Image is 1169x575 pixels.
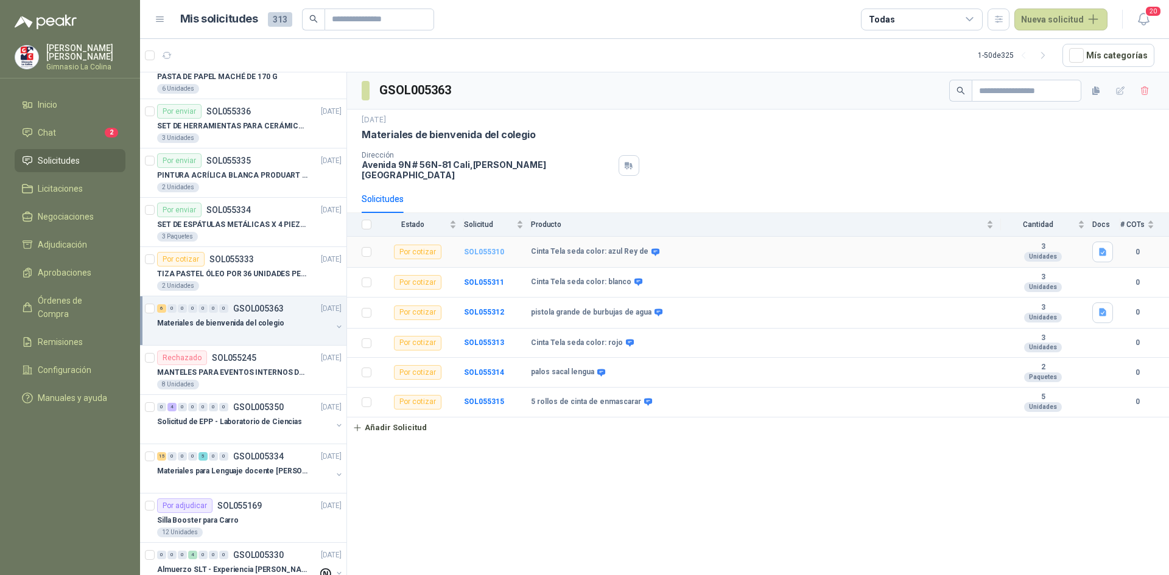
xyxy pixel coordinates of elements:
[531,220,984,229] span: Producto
[157,301,344,340] a: 6 0 0 0 0 0 0 GSOL005363[DATE] Materiales de bienvenida del colegio
[1001,220,1075,229] span: Cantidad
[157,367,309,378] p: MANTELES PARA EVENTOS INTERNOS DEL COLEGIO (ADMISIONES)
[1120,213,1169,237] th: # COTs
[531,368,594,377] b: palos sacal lengua
[15,149,125,172] a: Solicitudes
[321,402,342,413] p: [DATE]
[15,386,125,409] a: Manuales y ayuda
[217,501,262,510] p: SOL055169
[531,308,651,318] b: pistola grande de burbujas de agua
[157,318,284,329] p: Materiales de bienvenida del colegio
[188,551,197,559] div: 4
[531,277,631,287] b: Cinta Tela seda color: blanco
[1092,213,1120,237] th: Docs
[15,233,125,256] a: Adjudicación
[347,417,432,438] button: Añadir Solicitud
[157,203,202,217] div: Por enviar
[1024,372,1062,382] div: Paquetes
[379,213,464,237] th: Estado
[1145,5,1162,17] span: 20
[38,391,107,405] span: Manuales y ayuda
[394,395,441,409] div: Por cotizar
[1062,44,1154,67] button: Mís categorías
[209,255,254,263] p: SOL055333
[38,266,91,279] span: Aprobaciones
[167,551,177,559] div: 0
[157,133,199,143] div: 3 Unidades
[464,248,504,256] b: SOL055310
[206,206,251,214] p: SOL055334
[1001,242,1085,252] b: 3
[1120,396,1154,408] b: 0
[531,397,641,407] b: 5 rollos de cinta de enmascarar
[233,304,284,313] p: GSOL005363
[140,99,346,148] a: Por enviarSOL055336[DATE] SET DE HERRAMIENTAS PARA CERÁMICA EN MADERA X 5 PIEZAS3 Unidades
[464,220,514,229] span: Solicitud
[464,338,504,347] a: SOL055313
[38,126,56,139] span: Chat
[46,44,125,61] p: [PERSON_NAME] [PERSON_NAME]
[1120,220,1145,229] span: # COTs
[394,365,441,380] div: Por cotizar
[321,352,342,364] p: [DATE]
[157,104,202,119] div: Por enviar
[209,304,218,313] div: 0
[219,551,228,559] div: 0
[531,338,623,348] b: Cinta Tela seda color: rojo
[219,403,228,411] div: 0
[362,159,614,180] p: Avenida 9N # 56N-81 Cali , [PERSON_NAME][GEOGRAPHIC_DATA]
[157,350,207,365] div: Rechazado
[379,220,447,229] span: Estado
[178,403,187,411] div: 0
[379,81,453,100] h3: GSOL005363
[394,336,441,350] div: Por cotizar
[188,403,197,411] div: 0
[1024,313,1062,322] div: Unidades
[1024,402,1062,412] div: Unidades
[157,551,166,559] div: 0
[1024,252,1062,262] div: Unidades
[233,551,284,559] p: GSOL005330
[178,304,187,313] div: 0
[531,247,648,257] b: Cinta Tela seda color: azul Rey de
[362,192,404,206] div: Solicitudes
[140,493,346,543] a: Por adjudicarSOL055169[DATE] Silla Booster para Carro12 Unidades
[157,232,198,242] div: 3 Paquetes
[140,198,346,247] a: Por enviarSOL055334[DATE] SET DE ESPÁTULAS METÁLICAS X 4 PIEZAS3 Paquetes
[1120,277,1154,288] b: 0
[212,354,256,362] p: SOL055245
[157,268,309,280] p: TIZA PASTEL ÓLEO POR 36 UNIDADES PENTEL
[321,500,342,512] p: [DATE]
[1120,246,1154,258] b: 0
[167,403,177,411] div: 4
[157,183,199,192] div: 2 Unidades
[157,403,166,411] div: 0
[140,247,346,296] a: Por cotizarSOL055333[DATE] TIZA PASTEL ÓLEO POR 36 UNIDADES PENTEL2 Unidades
[46,63,125,71] p: Gimnasio La Colina
[464,278,504,287] a: SOL055311
[321,155,342,167] p: [DATE]
[157,84,199,94] div: 6 Unidades
[105,128,118,138] span: 2
[464,308,504,316] a: SOL055312
[157,416,302,428] p: Solicitud de EPP - Laboratorio de Ciencias
[140,148,346,198] a: Por enviarSOL055335[DATE] PINTURA ACRÍLICA BLANCA PRODUART DE 240 CM32 Unidades
[209,551,218,559] div: 0
[15,177,125,200] a: Licitaciones
[188,304,197,313] div: 0
[198,551,208,559] div: 0
[464,397,504,406] a: SOL055315
[1001,213,1092,237] th: Cantidad
[321,303,342,315] p: [DATE]
[157,498,212,513] div: Por adjudicar
[157,281,199,291] div: 2 Unidades
[157,252,205,267] div: Por cotizar
[15,330,125,354] a: Remisiones
[157,170,309,181] p: PINTURA ACRÍLICA BLANCA PRODUART DE 240 CM3
[167,304,177,313] div: 0
[15,205,125,228] a: Negociaciones
[198,403,208,411] div: 0
[38,363,91,377] span: Configuración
